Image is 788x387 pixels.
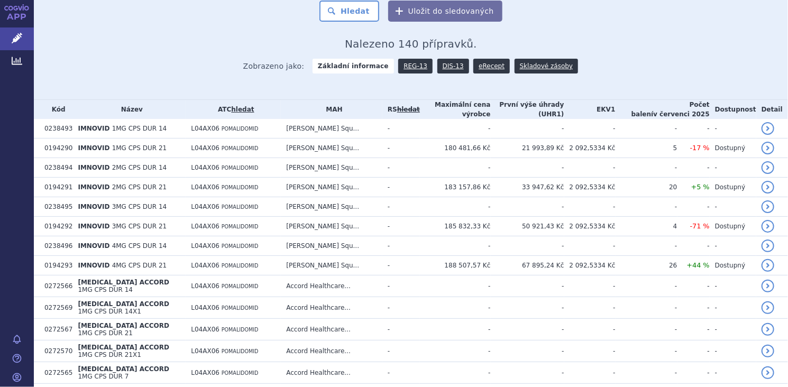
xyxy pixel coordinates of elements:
[243,59,305,73] span: Zobrazeno jako:
[762,200,774,213] a: detail
[78,344,169,351] span: [MEDICAL_DATA] ACCORD
[564,297,616,319] td: -
[112,125,167,132] span: 1MG CPS DUR 14
[616,319,677,340] td: -
[78,351,141,358] span: 1MG CPS DUR 21X1
[345,38,477,50] span: Nalezeno 140 přípravků.
[112,144,167,152] span: 1MG CPS DUR 21
[491,119,564,139] td: -
[281,340,382,362] td: Accord Healthcare...
[78,164,109,171] span: IMNOVID
[39,340,72,362] td: 0272570
[112,223,167,230] span: 3MG CPS DUR 21
[191,304,219,311] span: L04AX06
[382,340,420,362] td: -
[281,297,382,319] td: Accord Healthcare...
[112,242,167,250] span: 4MG CPS DUR 14
[677,319,710,340] td: -
[437,59,469,73] a: DIS-13
[281,139,382,158] td: [PERSON_NAME] Squ...
[39,197,72,217] td: 0238495
[710,362,756,384] td: -
[191,223,219,230] span: L04AX06
[420,119,491,139] td: -
[710,100,756,119] th: Dostupnost
[710,158,756,178] td: -
[382,158,420,178] td: -
[78,308,141,315] span: 1MG CPS DUR 14X1
[491,319,564,340] td: -
[191,369,219,376] span: L04AX06
[564,236,616,256] td: -
[420,340,491,362] td: -
[515,59,578,73] a: Skladové zásoby
[281,178,382,197] td: [PERSON_NAME] Squ...
[710,297,756,319] td: -
[762,301,774,314] a: detail
[78,286,133,293] span: 1MG CPS DUR 14
[420,256,491,275] td: 188 507,57 Kč
[281,197,382,217] td: [PERSON_NAME] Squ...
[222,145,259,151] span: POMALIDOMID
[710,340,756,362] td: -
[762,323,774,336] a: detail
[564,178,616,197] td: 2 092,5334 Kč
[710,256,756,275] td: Dostupný
[281,256,382,275] td: [PERSON_NAME] Squ...
[616,256,677,275] td: 26
[690,144,710,152] span: -17 %
[78,223,109,230] span: IMNOVID
[191,144,219,152] span: L04AX06
[222,370,259,376] span: POMALIDOMID
[616,119,677,139] td: -
[616,217,677,236] td: 4
[191,326,219,333] span: L04AX06
[281,319,382,340] td: Accord Healthcare...
[677,158,710,178] td: -
[222,327,259,333] span: POMALIDOMID
[564,139,616,158] td: 2 092,5334 Kč
[388,1,502,22] button: Uložit do sledovaných
[616,178,677,197] td: 20
[186,100,281,119] th: ATC
[382,275,420,297] td: -
[39,119,72,139] td: 0238493
[222,283,259,289] span: POMALIDOMID
[281,119,382,139] td: [PERSON_NAME] Squ...
[191,282,219,290] span: L04AX06
[112,203,167,210] span: 3MG CPS DUR 14
[691,183,710,191] span: +5 %
[653,110,709,118] span: v červenci 2025
[420,275,491,297] td: -
[420,236,491,256] td: -
[281,100,382,119] th: MAH
[616,158,677,178] td: -
[491,362,564,384] td: -
[710,236,756,256] td: -
[756,100,788,119] th: Detail
[687,261,710,269] span: +44 %
[319,1,379,22] button: Hledat
[382,297,420,319] td: -
[616,340,677,362] td: -
[39,275,72,297] td: 0272566
[616,362,677,384] td: -
[420,178,491,197] td: 183 157,86 Kč
[491,256,564,275] td: 67 895,24 Kč
[762,239,774,252] a: detail
[710,217,756,236] td: Dostupný
[191,347,219,355] span: L04AX06
[677,236,710,256] td: -
[382,119,420,139] td: -
[491,297,564,319] td: -
[677,275,710,297] td: -
[762,259,774,272] a: detail
[677,340,710,362] td: -
[222,348,259,354] span: POMALIDOMID
[191,164,219,171] span: L04AX06
[39,362,72,384] td: 0272565
[39,100,72,119] th: Kód
[382,217,420,236] td: -
[78,262,109,269] span: IMNOVID
[564,275,616,297] td: -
